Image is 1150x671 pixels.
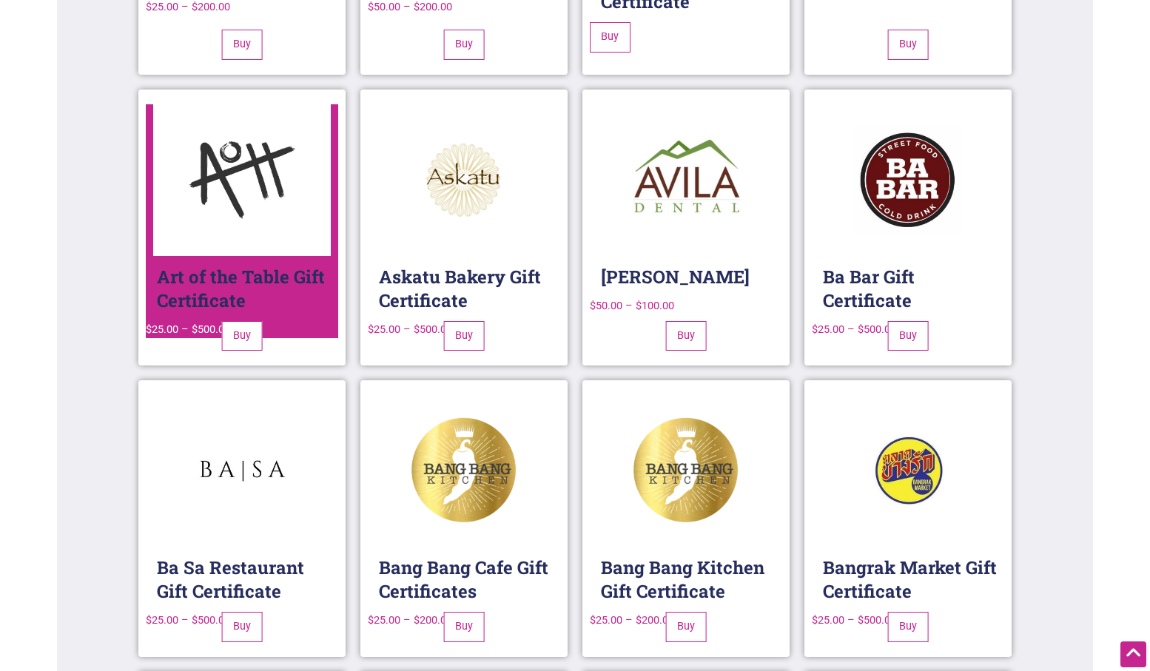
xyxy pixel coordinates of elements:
h2: Bangrak Market Gift Certificate [823,547,1004,612]
img: Ba Bar Food and Drink [819,104,998,256]
a: Select options for “Bang Bang Cafe Gift Certificates” [444,612,485,642]
span: – [847,323,855,336]
img: Aott - Art of the Table logo [153,104,332,256]
span: $ [636,613,642,627]
span: $ [636,299,642,312]
a: Select options for “Aluel Cellars Gift Certificate” [222,30,263,60]
span: – [625,299,633,312]
a: Art of the Table Gift Certificate [146,104,338,338]
img: Bangrak Market Gift Certificate [819,395,998,547]
a: Select options for “Avila Dental” [666,321,707,351]
bdi: 25.00 [368,613,400,627]
bdi: 500.00 [858,323,896,336]
h2: Bang Bang Cafe Gift Certificates [379,547,560,612]
a: Select options for “Ba Sa Restaurant Gift Certificate” [222,612,263,642]
bdi: 50.00 [590,299,622,312]
h2: Askatu Bakery Gift Certificate [379,256,560,321]
a: Ba Sa Restaurant Gift Certificate [146,395,338,629]
h2: Ba Bar Gift Certificate [823,256,1004,321]
a: Bang Bang Cafe Gift Certificates [368,395,560,629]
a: Select options for “Askatu Bakery Gift Certificate” [444,321,485,351]
bdi: 25.00 [146,323,178,336]
span: $ [858,323,864,336]
span: – [403,613,411,627]
span: $ [368,613,374,627]
h2: [PERSON_NAME] [601,256,782,297]
a: Select options for “Arosa Cafe” [888,30,929,60]
h2: Ba Sa Restaurant Gift Certificate [157,547,338,612]
bdi: 500.00 [192,613,230,627]
a: Select options for “Anchovies & Salt Gift Certificate” [444,30,485,60]
bdi: 200.00 [636,613,674,627]
a: Askatu Bakery Gift Certificate [368,104,560,338]
bdi: 200.00 [414,613,452,627]
span: – [847,613,855,627]
span: $ [146,613,152,627]
span: $ [414,613,420,627]
a: Select options for “Arepa Venezuelan Kitchen Gift Certificate” [590,22,631,53]
img: Bang Bang Gift Certificate [375,395,554,547]
a: Select options for “Ba Bar Gift Certificate” [888,321,929,351]
img: Ba Sa Gift Certificates [153,395,332,547]
a: Select options for “Art of the Table Gift Certificate” [222,321,263,351]
span: – [403,323,411,336]
span: $ [146,323,152,336]
span: – [625,613,633,627]
span: $ [590,613,596,627]
div: Scroll Back to Top [1120,641,1146,667]
span: $ [812,613,818,627]
a: [PERSON_NAME] [590,104,782,314]
span: $ [812,323,818,336]
bdi: 500.00 [858,613,896,627]
bdi: 500.00 [414,323,452,336]
a: Ba Bar Gift Certificate [812,104,1004,338]
a: Bang Bang Kitchen Gift Certificate [590,395,782,629]
a: Select options for “Bang Bang Kitchen Gift Certificate” [666,612,707,642]
span: $ [192,323,198,336]
span: – [181,613,189,627]
bdi: 25.00 [146,613,178,627]
h2: Bang Bang Kitchen Gift Certificate [601,547,782,612]
a: Bangrak Market Gift Certificate [812,395,1004,629]
bdi: 25.00 [368,323,400,336]
h2: Art of the Table Gift Certificate [157,256,338,321]
span: $ [414,323,420,336]
span: – [181,323,189,336]
bdi: 25.00 [812,613,844,627]
bdi: 100.00 [636,299,674,312]
bdi: 25.00 [812,323,844,336]
a: Select options for “Bangrak Market Gift Certificate” [888,612,929,642]
span: $ [858,613,864,627]
img: Askatu Bakery Gift Certificate [375,104,554,256]
img: Avila Dental [597,104,776,256]
span: $ [590,299,596,312]
span: $ [368,323,374,336]
img: Bang Bang Gift Certificate [597,395,776,547]
span: $ [192,613,198,627]
bdi: 500.00 [192,323,230,336]
bdi: 25.00 [590,613,622,627]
